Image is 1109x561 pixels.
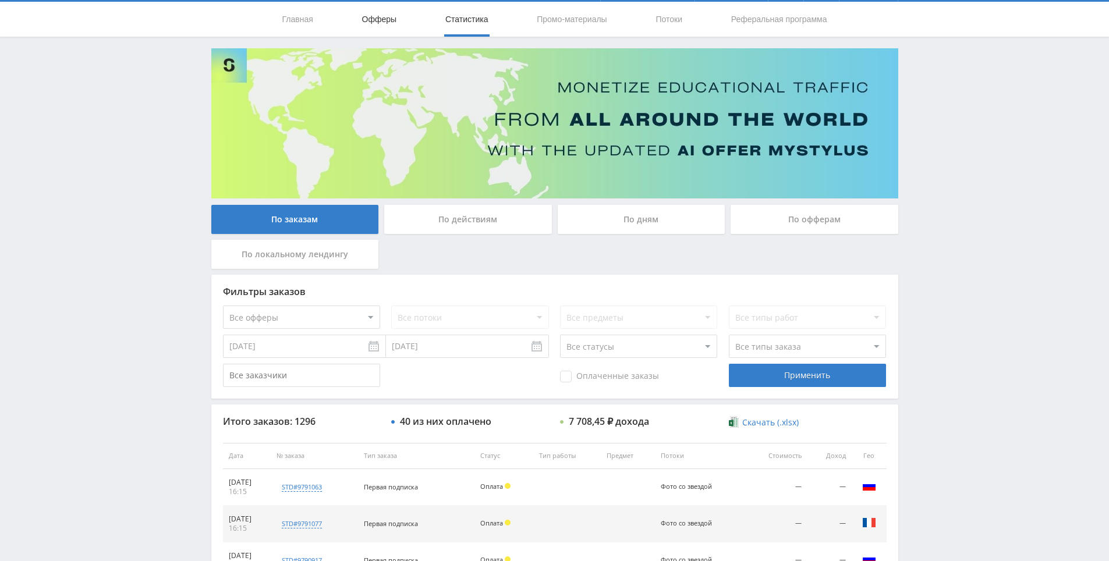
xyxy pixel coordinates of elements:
[229,478,265,487] div: [DATE]
[729,416,739,428] img: xlsx
[384,205,552,234] div: По действиям
[745,506,807,542] td: —
[661,520,713,527] div: Фото со звездой
[569,416,649,427] div: 7 708,45 ₽ дохода
[654,2,683,37] a: Потоки
[729,364,886,387] div: Применить
[862,516,876,530] img: fra.png
[444,2,490,37] a: Статистика
[560,371,659,382] span: Оплаченные заказы
[536,2,608,37] a: Промо-материалы
[558,205,725,234] div: По дням
[229,524,265,533] div: 16:15
[807,469,852,506] td: —
[807,443,852,469] th: Доход
[400,416,491,427] div: 40 из них оплачено
[807,506,852,542] td: —
[742,418,799,427] span: Скачать (.xlsx)
[211,240,379,269] div: По локальному лендингу
[211,48,898,198] img: Banner
[229,514,265,524] div: [DATE]
[731,205,898,234] div: По офферам
[361,2,398,37] a: Офферы
[229,551,265,560] div: [DATE]
[282,482,322,492] div: std#9791063
[601,443,654,469] th: Предмет
[480,482,503,491] span: Оплата
[271,443,358,469] th: № заказа
[480,519,503,527] span: Оплата
[211,205,379,234] div: По заказам
[533,443,601,469] th: Тип работы
[661,483,713,491] div: Фото со звездой
[505,483,511,489] span: Холд
[282,519,322,528] div: std#9791077
[745,443,807,469] th: Стоимость
[223,416,380,427] div: Итого заказов: 1296
[862,479,876,493] img: rus.png
[474,443,533,469] th: Статус
[729,417,799,428] a: Скачать (.xlsx)
[223,443,271,469] th: Дата
[505,520,511,526] span: Холд
[364,482,418,491] span: Первая подписка
[745,469,807,506] td: —
[730,2,828,37] a: Реферальная программа
[229,487,265,496] div: 16:15
[364,519,418,528] span: Первая подписка
[852,443,887,469] th: Гео
[281,2,314,37] a: Главная
[223,364,380,387] input: Все заказчики
[655,443,745,469] th: Потоки
[358,443,474,469] th: Тип заказа
[223,286,887,297] div: Фильтры заказов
